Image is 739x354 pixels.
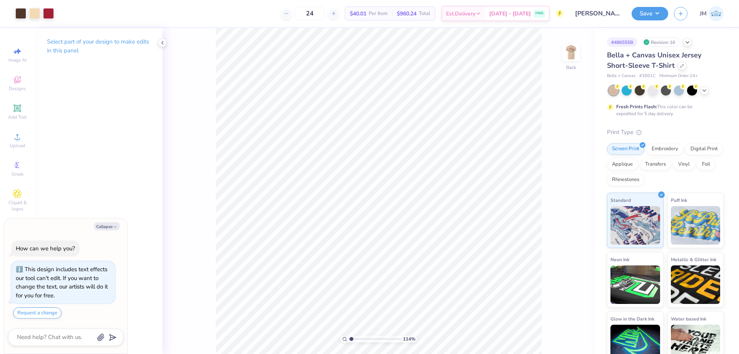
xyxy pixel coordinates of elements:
[632,7,668,20] button: Save
[369,10,388,18] span: Per Item
[16,245,75,252] div: How can we help you?
[9,86,26,92] span: Designs
[566,64,576,71] div: Back
[8,114,27,120] span: Add Text
[607,73,635,79] span: Bella + Canvas
[616,104,657,110] strong: Fresh Prints Flash:
[563,45,579,60] img: Back
[700,9,707,18] span: JM
[4,200,31,212] span: Clipart & logos
[647,143,683,155] div: Embroidery
[403,336,415,342] span: 114 %
[639,73,655,79] span: # 3001C
[607,37,637,47] div: # 486555B
[446,10,475,18] span: Est. Delivery
[671,255,716,263] span: Metallic & Glitter Ink
[659,73,698,79] span: Minimum Order: 24 +
[10,143,25,149] span: Upload
[709,6,724,21] img: Joshua Macky Gaerlan
[610,206,660,245] img: Standard
[641,37,679,47] div: Revision 16
[607,143,644,155] div: Screen Print
[671,315,706,323] span: Water based Ink
[419,10,430,18] span: Total
[671,196,687,204] span: Puff Ink
[8,57,27,63] span: Image AI
[607,128,724,137] div: Print Type
[610,255,629,263] span: Neon Ink
[489,10,531,18] span: [DATE] - [DATE]
[607,174,644,186] div: Rhinestones
[16,265,108,299] div: This design includes text effects our tool can't edit. If you want to change the text, our artist...
[640,159,671,170] div: Transfers
[397,10,416,18] span: $960.24
[607,159,638,170] div: Applique
[12,171,23,177] span: Greek
[610,315,654,323] span: Glow in the Dark Ink
[610,265,660,304] img: Neon Ink
[94,222,120,230] button: Collapse
[671,265,721,304] img: Metallic & Glitter Ink
[13,307,62,319] button: Request a change
[697,159,715,170] div: Foil
[295,7,325,20] input: – –
[607,50,701,70] span: Bella + Canvas Unisex Jersey Short-Sleeve T-Shirt
[350,10,366,18] span: $40.01
[535,11,543,16] span: FREE
[700,6,724,21] a: JM
[673,159,695,170] div: Vinyl
[47,37,150,55] p: Select part of your design to make edits in this panel
[671,206,721,245] img: Puff Ink
[616,103,711,117] div: This color can be expedited for 5 day delivery.
[569,6,626,21] input: Untitled Design
[685,143,723,155] div: Digital Print
[610,196,631,204] span: Standard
